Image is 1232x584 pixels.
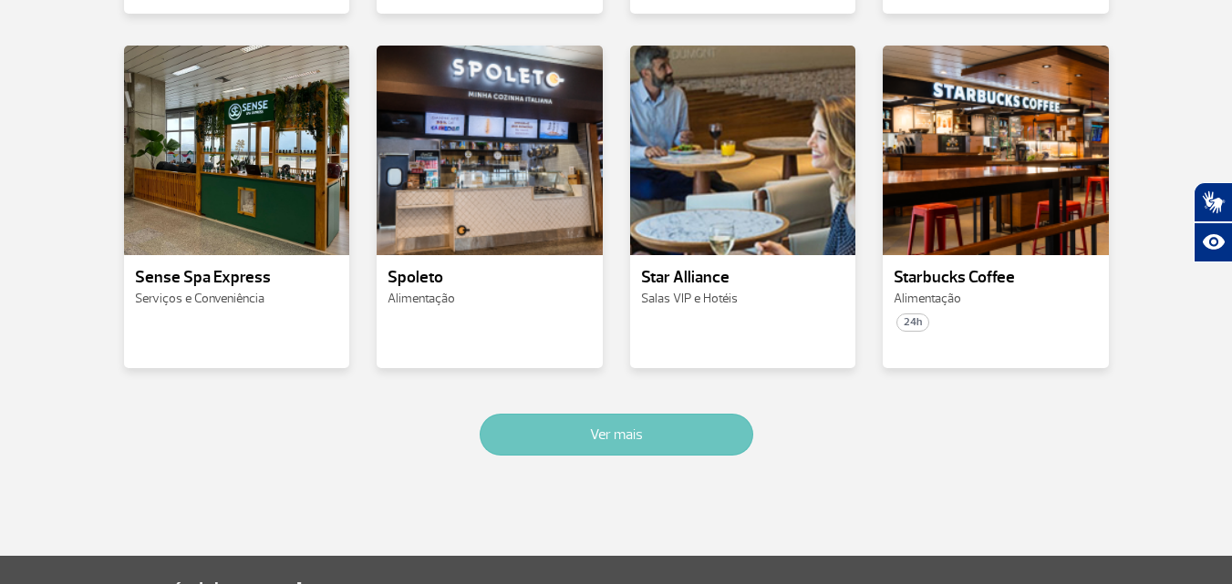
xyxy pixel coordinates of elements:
span: Alimentação [894,291,961,306]
p: Starbucks Coffee [894,269,1098,287]
span: 24h [896,313,929,332]
p: Sense Spa Express [135,269,339,287]
p: Spoleto [388,269,592,287]
div: Plugin de acessibilidade da Hand Talk. [1194,182,1232,262]
p: Star Alliance [641,269,845,287]
span: Serviços e Conveniência [135,291,264,306]
span: Alimentação [388,291,455,306]
button: Abrir recursos assistivos. [1194,222,1232,262]
button: Ver mais [480,414,753,456]
button: Abrir tradutor de língua de sinais. [1194,182,1232,222]
span: Salas VIP e Hotéis [641,291,738,306]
